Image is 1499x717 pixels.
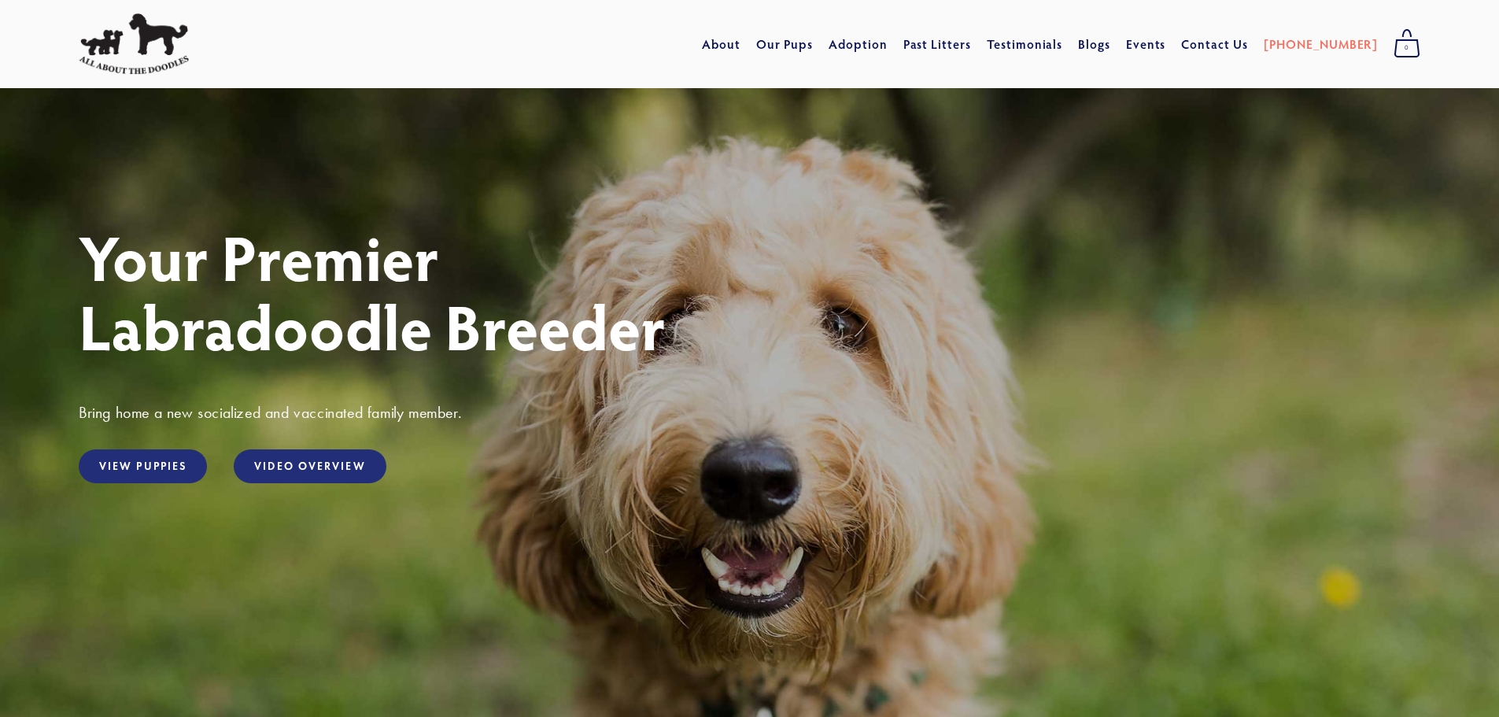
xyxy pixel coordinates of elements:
a: [PHONE_NUMBER] [1264,30,1378,58]
a: Past Litters [903,35,972,52]
a: Contact Us [1181,30,1248,58]
span: 0 [1394,38,1420,58]
a: Blogs [1078,30,1110,58]
img: All About The Doodles [79,13,189,75]
h1: Your Premier Labradoodle Breeder [79,222,1420,360]
h3: Bring home a new socialized and vaccinated family member. [79,402,1420,423]
a: Adoption [829,30,888,58]
a: Testimonials [987,30,1063,58]
a: View Puppies [79,449,207,483]
a: Events [1126,30,1166,58]
a: Our Pups [756,30,814,58]
a: Video Overview [234,449,386,483]
a: 0 items in cart [1386,24,1428,64]
a: About [702,30,740,58]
